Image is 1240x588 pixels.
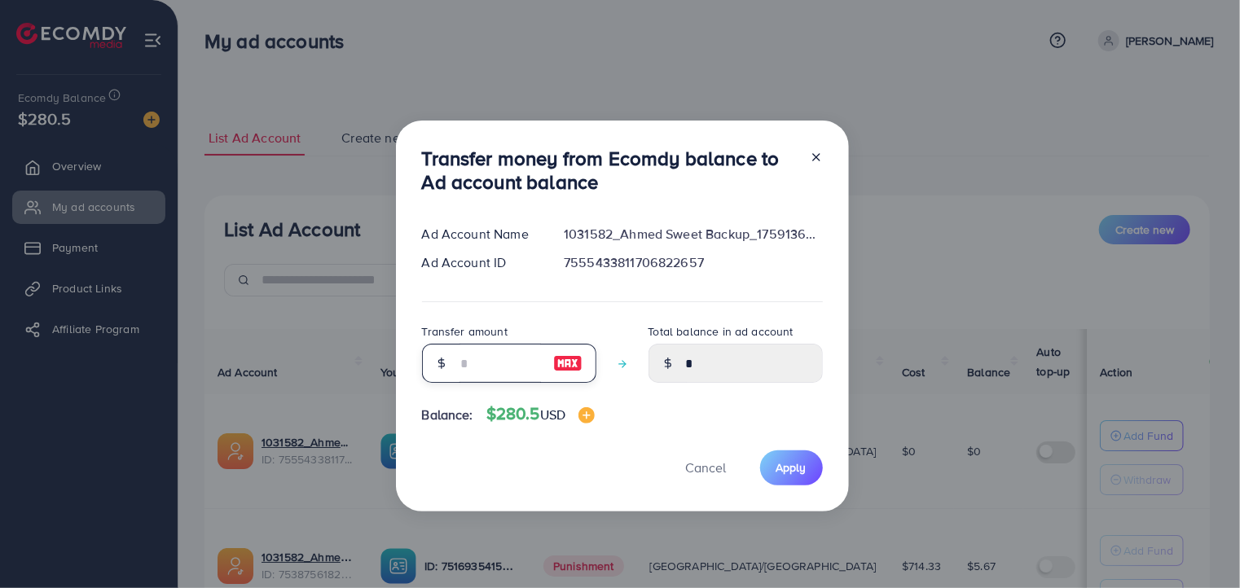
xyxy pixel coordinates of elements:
[409,225,552,244] div: Ad Account Name
[776,459,807,476] span: Apply
[422,323,508,340] label: Transfer amount
[686,459,727,476] span: Cancel
[553,353,583,373] img: image
[422,406,473,424] span: Balance:
[540,406,565,423] span: USD
[551,225,835,244] div: 1031582_Ahmed Sweet Backup_1759136567428
[551,253,835,272] div: 7555433811706822657
[422,147,797,194] h3: Transfer money from Ecomdy balance to Ad account balance
[760,450,823,485] button: Apply
[409,253,552,272] div: Ad Account ID
[578,407,595,423] img: image
[486,404,595,424] h4: $280.5
[649,323,794,340] label: Total balance in ad account
[666,450,747,485] button: Cancel
[1171,515,1228,576] iframe: Chat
